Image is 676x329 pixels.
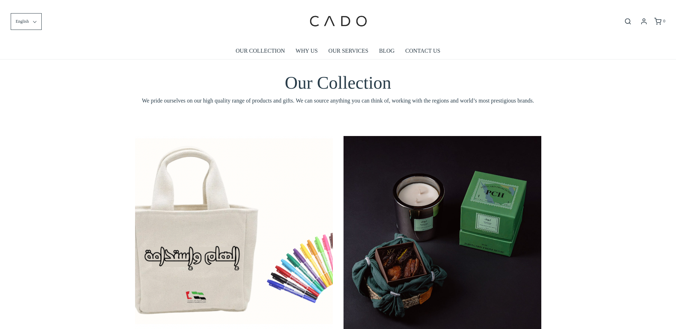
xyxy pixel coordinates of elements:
a: CONTACT US [405,43,440,59]
span: English [16,18,29,25]
button: English [11,13,42,30]
span: We pride ourselves on our high quality range of products and gifts. We can source anything you ca... [135,96,541,105]
span: 0 [663,19,665,23]
a: OUR COLLECTION [236,43,285,59]
a: 0 [654,18,665,25]
a: WHY US [296,43,318,59]
span: Our Collection [285,73,391,93]
a: BLOG [379,43,395,59]
a: OUR SERVICES [329,43,368,59]
img: cadogifting [308,5,368,37]
button: Open search bar [621,17,634,25]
